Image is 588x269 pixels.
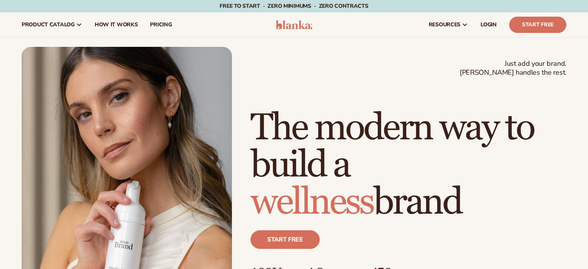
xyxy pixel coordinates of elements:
[251,110,566,221] h1: The modern way to build a brand
[474,12,503,37] a: LOGIN
[509,17,566,33] a: Start Free
[460,59,566,77] span: Just add your brand. [PERSON_NAME] handles the rest.
[15,12,89,37] a: product catalog
[481,22,497,28] span: LOGIN
[22,22,75,28] span: product catalog
[251,180,373,225] span: wellness
[423,12,474,37] a: resources
[150,22,172,28] span: pricing
[251,230,320,249] a: Start free
[220,2,368,10] span: Free to start · ZERO minimums · ZERO contracts
[429,22,460,28] span: resources
[276,20,312,29] img: logo
[95,22,138,28] span: How It Works
[144,12,178,37] a: pricing
[89,12,144,37] a: How It Works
